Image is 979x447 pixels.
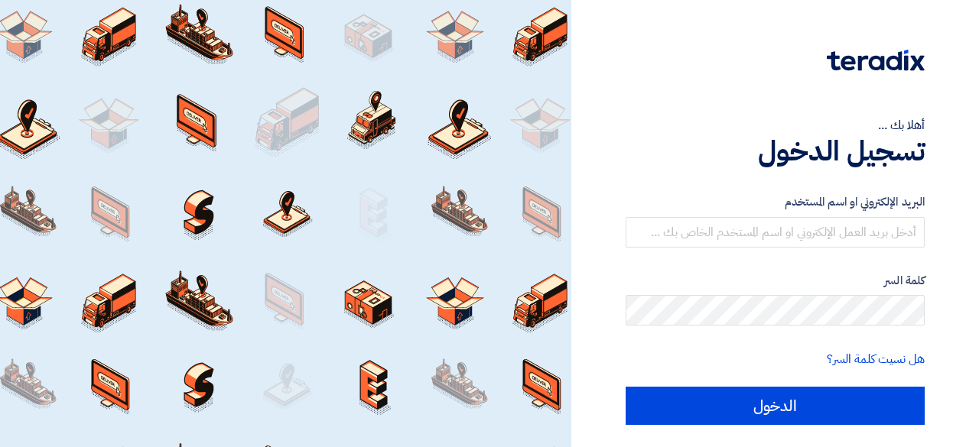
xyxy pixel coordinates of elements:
h1: تسجيل الدخول [626,134,925,168]
a: هل نسيت كلمة السر؟ [827,350,925,368]
img: Teradix logo [827,50,925,71]
label: كلمة السر [626,272,925,290]
input: الدخول [626,387,925,425]
input: أدخل بريد العمل الإلكتروني او اسم المستخدم الخاص بك ... [626,217,925,248]
div: أهلا بك ... [626,116,925,134]
label: البريد الإلكتروني او اسم المستخدم [626,193,925,211]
